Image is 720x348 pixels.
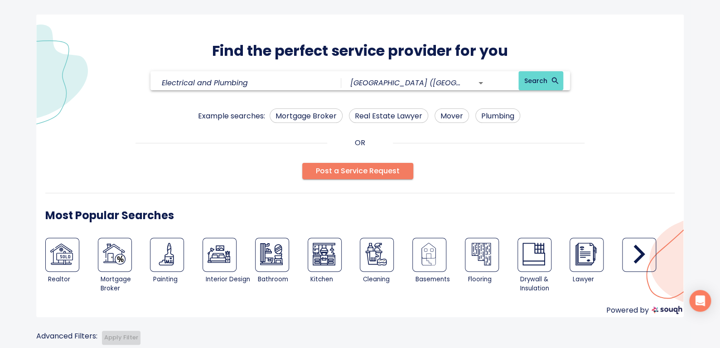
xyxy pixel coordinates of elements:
[260,243,283,265] img: Bathroom Remodeling
[98,238,150,296] div: Mortgage Broker / Agent
[48,275,95,284] div: Realtor
[302,163,413,179] button: Post a Service Request
[208,243,230,265] img: Interior Design Services
[155,243,178,265] img: Painters & Decorators
[150,238,184,272] a: Painters & Decorators
[162,76,318,90] input: What service are you looking for?
[150,238,203,296] div: Painters & Decorators
[573,275,619,284] div: Lawyer
[524,75,558,87] span: Search
[517,238,570,296] div: Drywall and Insulation
[203,238,237,272] a: Interior Design Services
[36,331,97,342] p: Advanced Filters:
[360,238,394,272] a: Cleaning Services
[689,290,711,312] div: Open Intercom Messenger
[465,238,499,272] a: Flooring
[520,275,567,293] div: Drywall & Insulation
[412,238,446,272] a: Basements
[468,275,514,284] div: Flooring
[517,238,551,272] a: Drywall and Insulation
[349,110,428,122] span: Real Estate Lawyer
[522,243,545,265] img: Drywall and Insulation
[45,238,98,296] div: Real Estate Broker / Agent
[355,137,365,148] p: OR
[316,165,400,177] span: Post a Service Request
[45,207,174,224] h6: Most Popular Searches
[363,275,410,284] div: Cleaning
[518,71,563,91] button: Search
[270,108,343,123] a: Mortgage Broker
[474,77,487,89] button: Open
[575,243,597,265] img: Real Estate Lawyer
[308,238,360,296] div: Kitchen Remodeling
[606,305,649,317] p: Powered by
[308,238,342,272] a: Kitchen Remodeling
[98,238,132,272] a: Mortgage Broker / Agent
[570,238,604,272] a: Real Estate Lawyer
[416,275,462,284] div: Basements
[360,238,412,296] div: Cleaning Services
[417,243,440,265] img: Basements
[310,275,357,284] div: Kitchen
[258,275,304,284] div: Bathroom
[365,243,387,265] img: Cleaning Services
[45,238,79,272] a: Real Estate Broker / Agent
[101,275,147,293] div: Mortgage Broker
[350,76,461,90] input: Which city?
[652,306,682,314] img: souqh logo
[50,243,73,265] img: Real Estate Broker / Agent
[412,238,465,296] div: Basements
[349,108,428,123] a: Real Estate Lawyer
[435,108,469,123] a: Mover
[475,108,520,123] a: Plumbing
[435,110,469,122] span: Mover
[476,110,520,122] span: Plumbing
[206,275,252,284] div: Interior Design
[255,238,308,296] div: Bathroom Remodeling
[255,238,289,272] a: Bathroom Remodeling
[198,111,265,123] p: Example searches:
[103,243,126,265] img: Mortgage Broker / Agent
[570,238,622,296] div: Real Estate Lawyer
[270,110,342,122] span: Mortgage Broker
[313,243,335,265] img: Kitchen Remodeling
[203,238,255,296] div: Interior Design Services
[212,42,508,60] h4: Find the perfect service provider for you
[153,275,200,284] div: Painting
[465,238,517,296] div: Flooring
[470,243,493,265] img: Flooring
